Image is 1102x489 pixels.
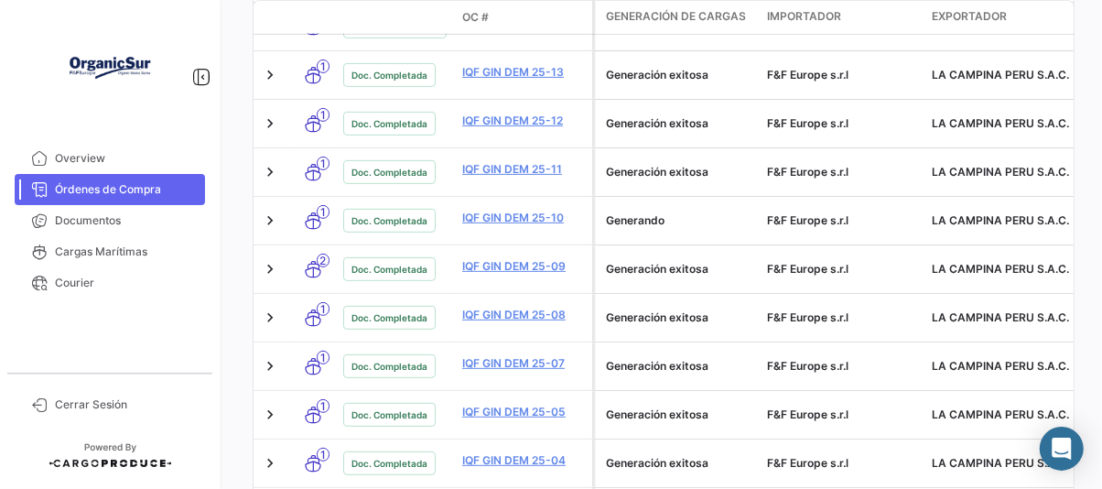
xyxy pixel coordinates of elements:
a: IQF GIN DEM 25-11 [462,161,585,178]
span: Doc. Completada [351,262,427,277]
a: IQF GIN DEM 25-08 [462,307,585,323]
span: Doc. Completada [351,407,427,422]
span: 1 [317,60,330,73]
div: Abrir Intercom Messenger [1040,427,1084,471]
div: Generación exitosa [606,358,752,375]
span: Documentos [55,212,198,229]
span: Doc. Completada [351,213,427,228]
span: LA CAMPINA PERU S.A.C. [932,165,1069,179]
div: Generación exitosa [606,455,752,472]
span: Doc. Completada [351,165,427,179]
span: LA CAMPINA PERU S.A.C. [932,310,1069,324]
span: Doc. Completada [351,456,427,471]
span: LA CAMPINA PERU S.A.C. [932,213,1069,227]
span: LA CAMPINA PERU S.A.C. [932,116,1069,130]
a: Expand/Collapse Row [261,309,279,327]
span: F&F Europe s.r.l [767,310,848,324]
span: Doc. Completada [351,116,427,131]
span: Exportador [932,8,1007,25]
span: Importador [767,8,841,25]
div: Generación exitosa [606,164,752,180]
span: Courier [55,275,198,291]
span: LA CAMPINA PERU S.A.C. [932,359,1069,373]
span: F&F Europe s.r.l [767,407,848,421]
a: Cargas Marítimas [15,236,205,267]
span: F&F Europe s.r.l [767,116,848,130]
a: IQF GIN DEM 25-04 [462,452,585,469]
span: Cerrar Sesión [55,397,198,413]
div: Generación exitosa [606,67,752,83]
span: OC # [462,9,489,26]
div: Generación exitosa [606,310,752,326]
span: Doc. Completada [351,310,427,325]
datatable-header-cell: Estado Doc. [336,10,455,25]
a: IQF GIN DEM 25-13 [462,64,585,81]
a: Expand/Collapse Row [261,454,279,473]
span: Doc. Completada [351,359,427,374]
span: Generación de cargas [606,8,746,25]
span: F&F Europe s.r.l [767,262,848,276]
datatable-header-cell: Importador [760,1,924,34]
a: Expand/Collapse Row [261,406,279,424]
div: Generación exitosa [606,407,752,423]
span: LA CAMPINA PERU S.A.C. [932,262,1069,276]
a: Expand/Collapse Row [261,260,279,278]
a: IQF GIN DEM 25-07 [462,355,585,372]
a: Documentos [15,205,205,236]
span: 1 [317,448,330,462]
a: Expand/Collapse Row [261,212,279,230]
span: Órdenes de Compra [55,181,198,198]
a: IQF GIN DEM 25-10 [462,210,585,226]
span: 2 [317,254,330,267]
span: 1 [317,351,330,364]
span: Cargas Marítimas [55,244,198,260]
div: Generación exitosa [606,115,752,132]
div: Generación exitosa [606,261,752,277]
a: Expand/Collapse Row [261,66,279,84]
span: F&F Europe s.r.l [767,68,848,81]
span: LA CAMPINA PERU S.A.C. [932,407,1069,421]
span: F&F Europe s.r.l [767,456,848,470]
a: Courier [15,267,205,299]
a: IQF GIN DEM 25-12 [462,113,585,129]
span: LA CAMPINA PERU S.A.C. [932,456,1069,470]
span: LA CAMPINA PERU S.A.C. [932,68,1069,81]
span: F&F Europe s.r.l [767,165,848,179]
span: 1 [317,302,330,316]
datatable-header-cell: Generación de cargas [595,1,760,34]
span: Overview [55,150,198,167]
a: Expand/Collapse Row [261,357,279,375]
span: 1 [317,157,330,170]
datatable-header-cell: OC # [455,2,592,33]
span: 1 [317,399,330,413]
a: IQF GIN DEM 25-05 [462,404,585,420]
a: Expand/Collapse Row [261,114,279,133]
span: 1 [317,205,330,219]
span: 1 [317,108,330,122]
img: Logo+OrganicSur.png [64,22,156,114]
a: Expand/Collapse Row [261,163,279,181]
a: Overview [15,143,205,174]
span: Doc. Completada [351,68,427,82]
a: IQF GIN DEM 25-09 [462,258,585,275]
span: F&F Europe s.r.l [767,359,848,373]
datatable-header-cell: Modo de Transporte [290,10,336,25]
span: F&F Europe s.r.l [767,213,848,227]
div: Generando [606,212,752,229]
a: Órdenes de Compra [15,174,205,205]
